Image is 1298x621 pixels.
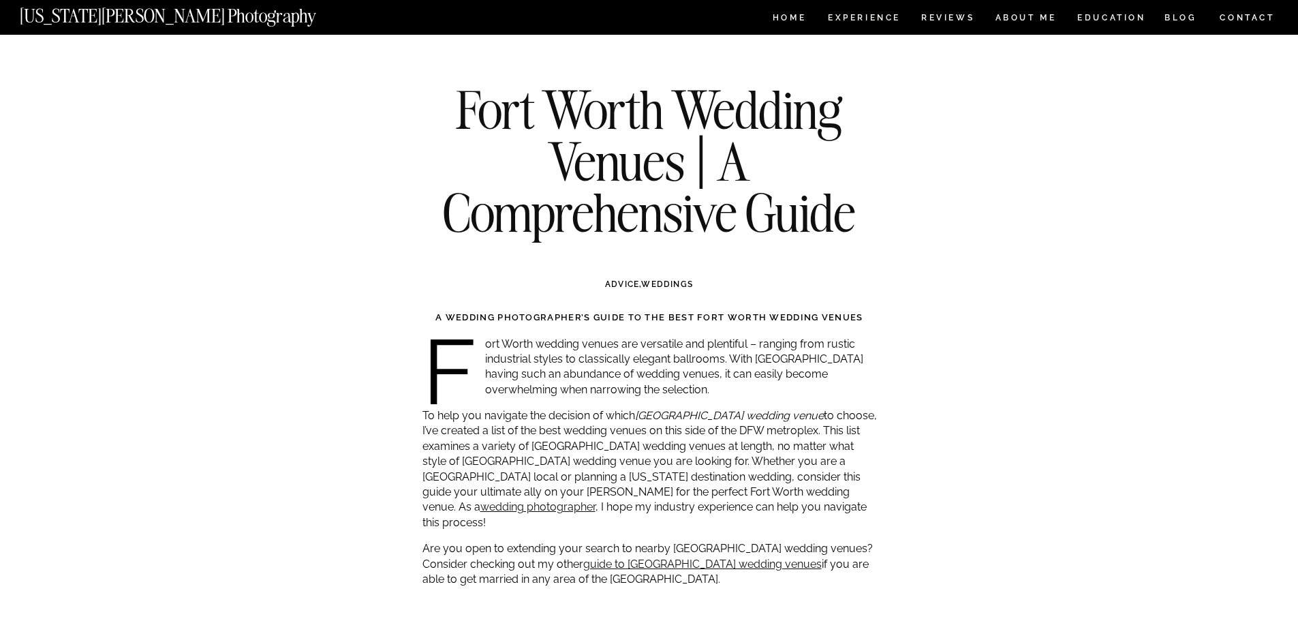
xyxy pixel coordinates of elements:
a: wedding photographer [480,500,596,513]
a: BLOG [1164,14,1197,25]
h1: Fort Worth Wedding Venues | A Comprehensive Guide [402,84,897,239]
em: [GEOGRAPHIC_DATA] wedding venue [635,409,824,422]
strong: A WEDDING PHOTOGRAPHER’S GUIDE TO THE BEST FORT WORTH WEDDING VENUES [435,312,863,322]
h3: , [451,278,848,290]
a: [US_STATE][PERSON_NAME] Photography [20,7,362,18]
a: EDUCATION [1076,14,1147,25]
a: WEDDINGS [641,279,693,289]
a: ADVICE [605,279,639,289]
p: Are you open to extending your search to nearby [GEOGRAPHIC_DATA] wedding venues? Consider checki... [422,541,877,587]
p: Fort Worth wedding venues are versatile and plentiful – ranging from rustic industrial styles to ... [422,337,877,398]
a: HOME [770,14,809,25]
a: REVIEWS [921,14,972,25]
a: CONTACT [1219,10,1276,25]
a: ABOUT ME [995,14,1057,25]
a: Experience [828,14,899,25]
p: To help you navigate the decision of which to choose, I’ve created a list of the best wedding ven... [422,408,877,530]
a: guide to [GEOGRAPHIC_DATA] wedding venues [583,558,822,571]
